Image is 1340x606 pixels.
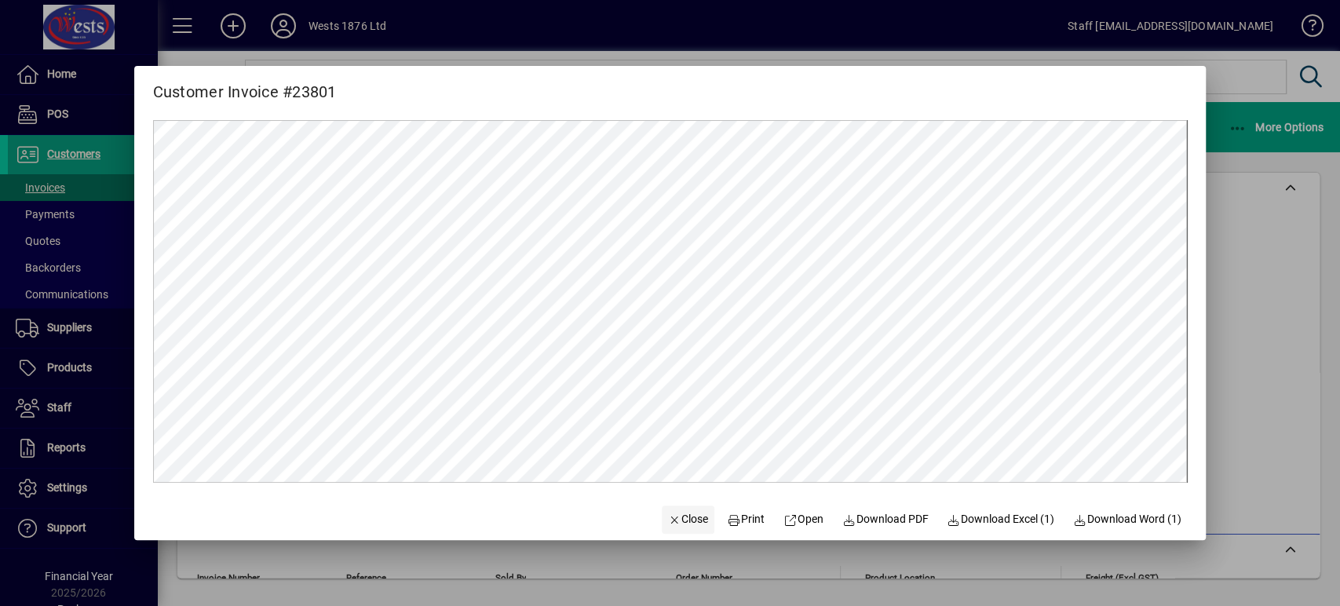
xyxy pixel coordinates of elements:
button: Print [721,506,771,534]
h2: Customer Invoice #23801 [134,66,356,104]
span: Download PDF [842,511,929,528]
a: Download PDF [836,506,935,534]
button: Download Excel (1) [940,506,1061,534]
span: Download Word (1) [1073,511,1181,528]
span: Close [668,511,709,528]
button: Close [662,506,715,534]
span: Open [783,511,823,528]
span: Download Excel (1) [947,511,1054,528]
a: Open [777,506,830,534]
button: Download Word (1) [1067,506,1188,534]
span: Print [728,511,765,528]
